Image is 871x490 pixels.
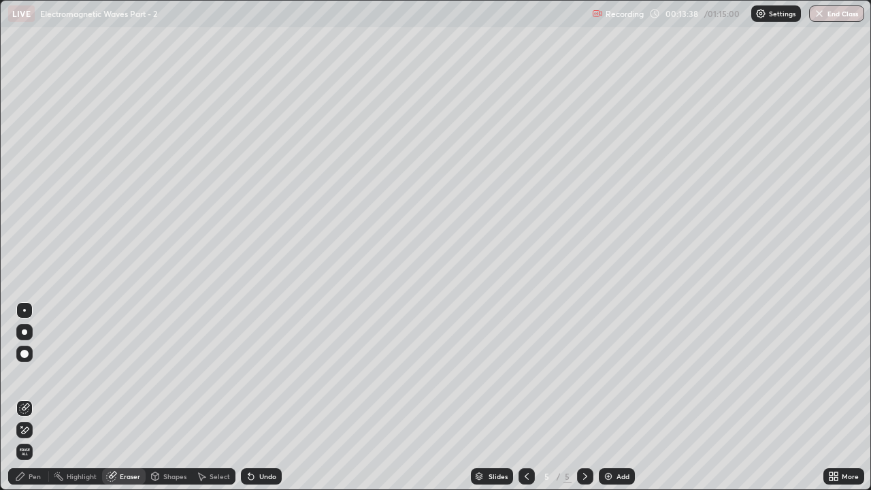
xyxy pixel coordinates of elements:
div: Shapes [163,473,186,480]
div: / [557,472,561,480]
img: add-slide-button [603,471,614,482]
p: Settings [769,10,795,17]
div: Add [617,473,629,480]
div: More [842,473,859,480]
button: End Class [809,5,864,22]
div: 5 [563,470,572,483]
img: class-settings-icons [755,8,766,19]
div: 5 [540,472,554,480]
div: Highlight [67,473,97,480]
div: Eraser [120,473,140,480]
div: Slides [489,473,508,480]
img: end-class-cross [814,8,825,19]
div: Select [210,473,230,480]
p: Recording [606,9,644,19]
p: Electromagnetic Waves Part - 2 [40,8,157,19]
div: Undo [259,473,276,480]
img: recording.375f2c34.svg [592,8,603,19]
p: LIVE [12,8,31,19]
div: Pen [29,473,41,480]
span: Erase all [17,448,32,456]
